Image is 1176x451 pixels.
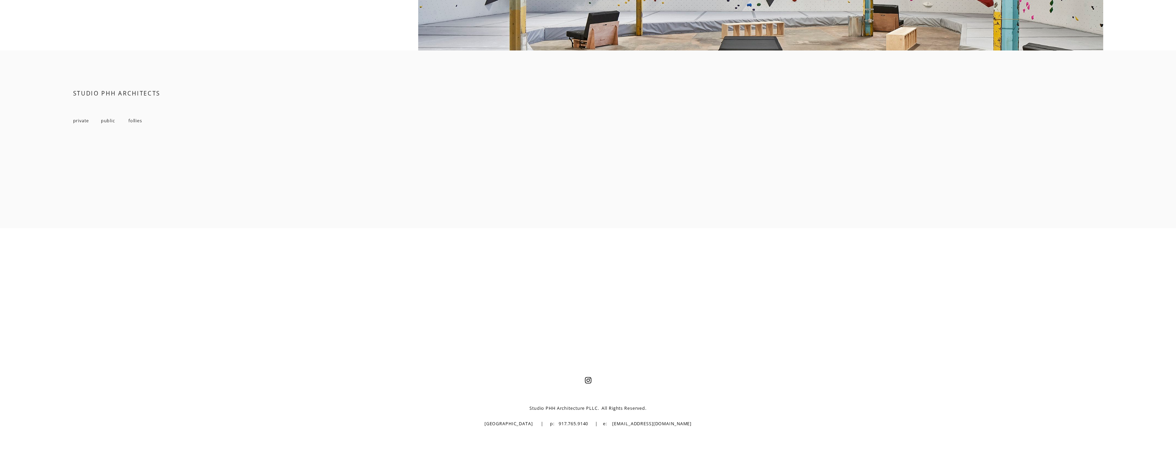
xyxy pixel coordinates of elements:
a: private [73,118,89,124]
a: follies [128,118,142,124]
p: Studio PHH Architecture PLLC. All Rights Reserved. [288,403,888,414]
p: [GEOGRAPHIC_DATA] | p: 917.765.9140 | e: [EMAIL_ADDRESS][DOMAIN_NAME] [288,418,888,429]
a: Instagram [585,377,592,384]
a: public [101,118,115,124]
a: STUDIO PHH ARCHITECTS [73,89,160,97]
